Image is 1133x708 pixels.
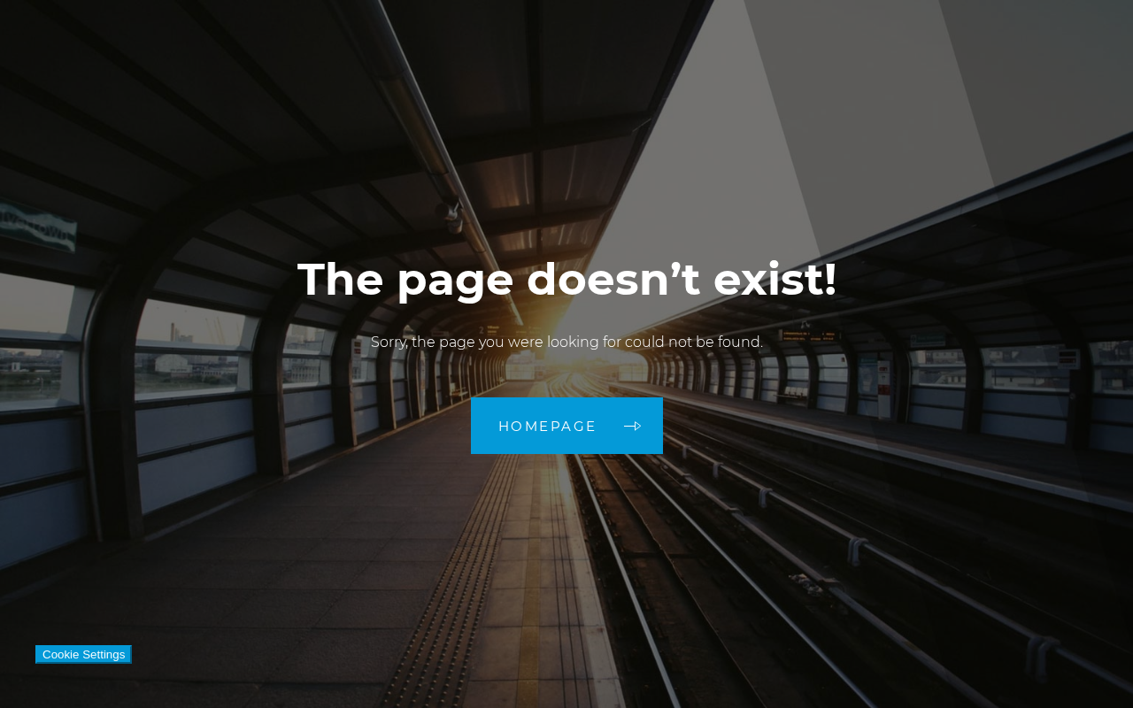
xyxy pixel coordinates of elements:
[471,397,663,454] a: Homepage arrow arrow
[498,419,597,433] span: Homepage
[1044,623,1133,708] iframe: Chat Widget
[297,332,836,353] p: Sorry, the page you were looking for could not be found.
[297,254,836,305] h1: The page doesn’t exist!
[35,645,132,664] button: Cookie Settings
[500,35,633,113] img: kbx logo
